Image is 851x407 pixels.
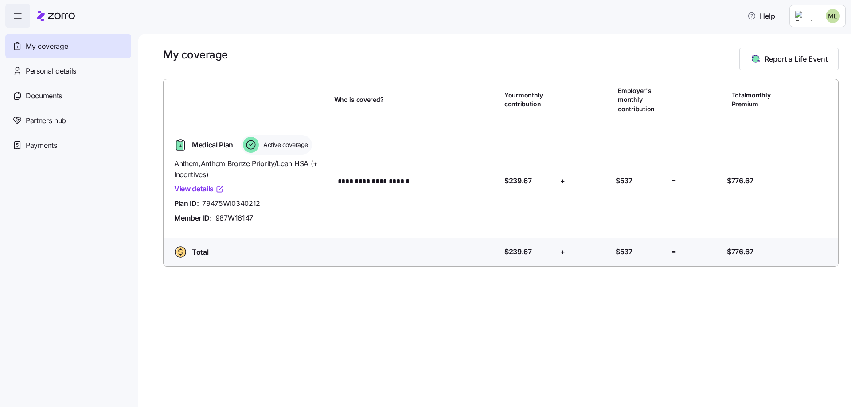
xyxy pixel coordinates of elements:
[174,198,199,209] span: Plan ID:
[747,11,775,21] span: Help
[5,58,131,83] a: Personal details
[618,86,668,113] span: Employer's monthly contribution
[26,90,62,101] span: Documents
[616,246,632,257] span: $537
[826,9,840,23] img: a5f3e2186a495abfee77ea14b6e579d4
[5,34,131,58] a: My coverage
[560,175,565,186] span: +
[5,83,131,108] a: Documents
[192,140,233,151] span: Medical Plan
[192,247,208,258] span: Total
[504,91,554,109] span: Your monthly contribution
[215,213,253,224] span: 987W16147
[671,246,676,257] span: =
[26,66,76,77] span: Personal details
[261,140,308,149] span: Active coverage
[174,183,224,194] a: View details
[26,115,66,126] span: Partners hub
[174,158,327,180] span: Anthem , Anthem Bronze Priority/Lean HSA (+ Incentives)
[732,91,781,109] span: Total monthly Premium
[765,54,828,64] span: Report a Life Event
[795,11,813,21] img: Employer logo
[163,48,228,62] h1: My coverage
[334,95,384,104] span: Who is covered?
[560,246,565,257] span: +
[727,175,753,186] span: $776.67
[202,198,260,209] span: 79475WI0340212
[5,108,131,133] a: Partners hub
[504,246,532,257] span: $239.67
[616,175,632,186] span: $537
[504,175,532,186] span: $239.67
[26,140,57,151] span: Payments
[727,246,753,257] span: $776.67
[671,175,676,186] span: =
[26,41,68,52] span: My coverage
[174,213,212,224] span: Member ID:
[739,48,839,70] button: Report a Life Event
[740,7,782,25] button: Help
[5,133,131,158] a: Payments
